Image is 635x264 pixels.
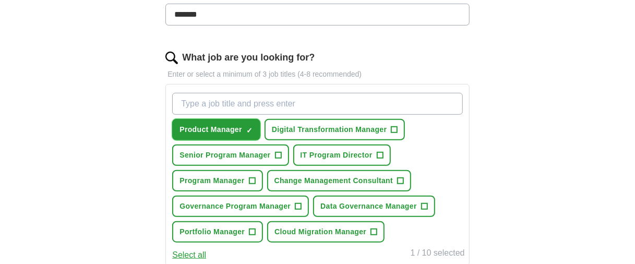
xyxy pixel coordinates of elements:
[179,226,245,237] span: Portfolio Manager
[272,124,387,135] span: Digital Transformation Manager
[179,175,244,186] span: Program Manager
[172,145,289,166] button: Senior Program Manager
[265,119,405,140] button: Digital Transformation Manager
[179,201,291,212] span: Governance Program Manager
[172,196,309,217] button: Governance Program Manager
[172,170,262,191] button: Program Manager
[246,126,253,135] span: ✓
[165,69,469,80] p: Enter or select a minimum of 3 job titles (4-8 recommended)
[274,226,366,237] span: Cloud Migration Manager
[182,51,315,65] label: What job are you looking for?
[320,201,417,212] span: Data Governance Manager
[274,175,393,186] span: Change Management Consultant
[411,247,465,261] div: 1 / 10 selected
[172,93,462,115] input: Type a job title and press enter
[179,124,242,135] span: Product Manager
[165,52,178,64] img: search.png
[172,249,206,261] button: Select all
[267,221,385,243] button: Cloud Migration Manager
[301,150,373,161] span: IT Program Director
[172,119,260,140] button: Product Manager✓
[179,150,270,161] span: Senior Program Manager
[293,145,391,166] button: IT Program Director
[313,196,435,217] button: Data Governance Manager
[172,221,263,243] button: Portfolio Manager
[267,170,412,191] button: Change Management Consultant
